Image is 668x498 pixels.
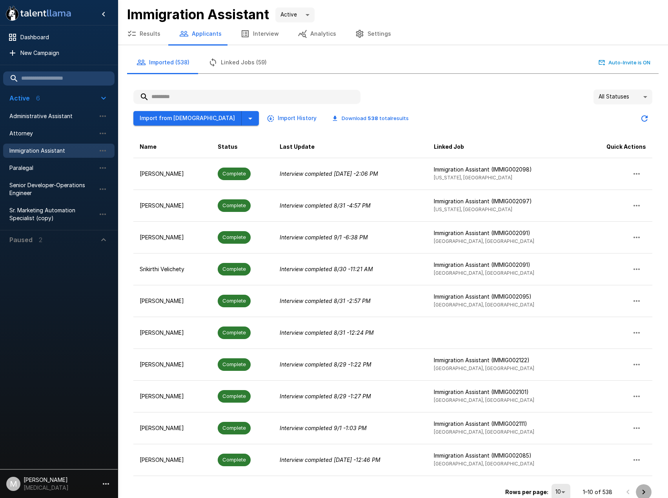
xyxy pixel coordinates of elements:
span: Complete [218,361,251,368]
span: [GEOGRAPHIC_DATA], [GEOGRAPHIC_DATA] [434,461,534,467]
button: Results [118,23,170,45]
p: [PERSON_NAME] [140,424,205,432]
th: Last Update [273,136,428,158]
p: Immigration Assistant (IMMIG002122) [434,356,575,364]
p: Rows per page: [505,488,548,496]
i: Interview completed 9/1 - 1:03 PM [280,425,367,431]
span: Complete [218,456,251,463]
b: Immigration Assistant [127,6,269,22]
button: Settings [346,23,400,45]
p: [PERSON_NAME] [140,233,205,241]
i: Interview completed 8/30 - 11:21 AM [280,266,373,272]
p: Immigration Assistant (IMMIG002101) [434,388,575,396]
span: [GEOGRAPHIC_DATA], [GEOGRAPHIC_DATA] [434,429,534,435]
p: [PERSON_NAME] [140,297,205,305]
button: Import from [DEMOGRAPHIC_DATA] [133,111,242,126]
span: Complete [218,202,251,209]
i: Interview completed 8/31 - 4:57 PM [280,202,371,209]
i: Interview completed 8/29 - 1:27 PM [280,393,371,399]
span: Complete [218,297,251,305]
span: Complete [218,265,251,273]
span: [GEOGRAPHIC_DATA], [GEOGRAPHIC_DATA] [434,365,534,371]
span: [US_STATE], [GEOGRAPHIC_DATA] [434,175,512,181]
th: Quick Actions [581,136,652,158]
p: Immigration Assistant (IMMIG002091) [434,229,575,237]
button: Applicants [170,23,231,45]
i: Interview completed 8/31 - 2:57 PM [280,297,371,304]
p: Immigration Assistant (IMMIG002111) [434,420,575,428]
button: Linked Jobs (59) [199,51,276,73]
p: [PERSON_NAME] [140,361,205,368]
i: Interview completed [DATE] - 12:46 PM [280,456,380,463]
button: Auto-Invite is ON [597,57,652,69]
b: 538 [368,115,378,121]
p: Immigration Assistant (IMMIG002085) [434,452,575,460]
th: Linked Job [428,136,581,158]
span: [GEOGRAPHIC_DATA], [GEOGRAPHIC_DATA] [434,238,534,244]
th: Name [133,136,211,158]
i: Interview completed [DATE] - 2:06 PM [280,170,378,177]
button: Analytics [288,23,346,45]
p: [PERSON_NAME] [140,329,205,337]
p: Immigration Assistant (IMMIG002097) [434,197,575,205]
button: Updated Today - 1:17 PM [637,111,652,126]
div: All Statuses [593,89,652,104]
i: Interview completed 8/29 - 1:22 PM [280,361,371,368]
button: Interview [231,23,288,45]
p: [PERSON_NAME] [140,202,205,210]
span: [GEOGRAPHIC_DATA], [GEOGRAPHIC_DATA] [434,270,534,276]
span: Complete [218,233,251,241]
span: Complete [218,392,251,400]
button: Download 538 totalresults [326,112,415,124]
p: 1–10 of 538 [583,488,612,496]
span: [GEOGRAPHIC_DATA], [GEOGRAPHIC_DATA] [434,302,534,308]
p: [PERSON_NAME] [140,170,205,178]
p: Srikirthi Velichety [140,265,205,273]
button: Import History [265,111,320,126]
p: Immigration Assistant (IMMIG002095) [434,293,575,301]
p: [PERSON_NAME] [140,392,205,400]
i: Interview completed 8/31 - 12:24 PM [280,329,374,336]
span: [GEOGRAPHIC_DATA], [GEOGRAPHIC_DATA] [434,397,534,403]
p: Immigration Assistant (IMMIG002091) [434,261,575,269]
span: Complete [218,424,251,432]
span: [US_STATE], [GEOGRAPHIC_DATA] [434,206,512,212]
div: Active [275,7,315,22]
i: Interview completed 9/1 - 6:38 PM [280,234,368,241]
th: Status [211,136,273,158]
span: Complete [218,170,251,177]
span: Complete [218,329,251,336]
p: Immigration Assistant (IMMIG002098) [434,166,575,173]
p: [PERSON_NAME] [140,456,205,464]
button: Imported (538) [127,51,199,73]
